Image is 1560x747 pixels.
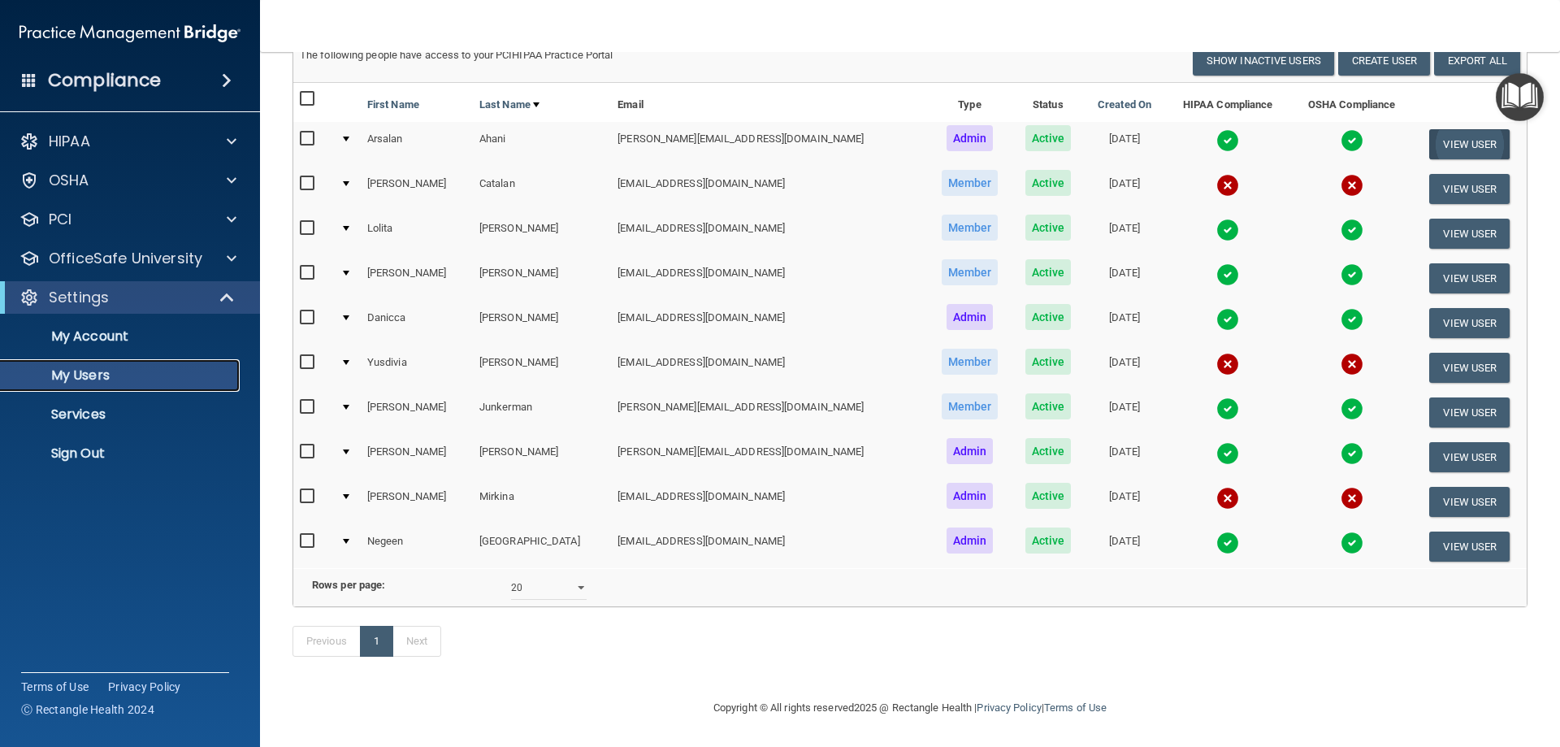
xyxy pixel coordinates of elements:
[942,393,999,419] span: Member
[611,211,927,256] td: [EMAIL_ADDRESS][DOMAIN_NAME]
[1429,532,1510,562] button: View User
[1429,174,1510,204] button: View User
[1098,95,1151,115] a: Created On
[21,701,154,718] span: Ⓒ Rectangle Health 2024
[19,210,236,229] a: PCI
[1084,122,1165,167] td: [DATE]
[1341,487,1363,510] img: cross.ca9f0e7f.svg
[49,132,90,151] p: HIPAA
[947,125,994,151] span: Admin
[49,171,89,190] p: OSHA
[947,304,994,330] span: Admin
[1084,435,1165,480] td: [DATE]
[473,435,611,480] td: [PERSON_NAME]
[292,626,361,657] a: Previous
[361,435,473,480] td: [PERSON_NAME]
[1084,524,1165,568] td: [DATE]
[611,480,927,524] td: [EMAIL_ADDRESS][DOMAIN_NAME]
[1216,487,1239,510] img: cross.ca9f0e7f.svg
[1341,263,1363,286] img: tick.e7d51cea.svg
[1025,304,1072,330] span: Active
[1025,259,1072,285] span: Active
[479,95,539,115] a: Last Name
[312,579,385,591] b: Rows per page:
[361,211,473,256] td: Lolita
[1216,353,1239,376] img: cross.ca9f0e7f.svg
[611,83,927,122] th: Email
[361,122,473,167] td: Arsalan
[1216,532,1239,554] img: tick.e7d51cea.svg
[611,122,927,167] td: [PERSON_NAME][EMAIL_ADDRESS][DOMAIN_NAME]
[1429,129,1510,159] button: View User
[19,171,236,190] a: OSHA
[361,301,473,345] td: Danicca
[942,259,999,285] span: Member
[473,122,611,167] td: Ahani
[1341,219,1363,241] img: tick.e7d51cea.svg
[19,17,240,50] img: PMB logo
[1429,487,1510,517] button: View User
[361,256,473,301] td: [PERSON_NAME]
[611,390,927,435] td: [PERSON_NAME][EMAIL_ADDRESS][DOMAIN_NAME]
[1290,83,1413,122] th: OSHA Compliance
[473,390,611,435] td: Junkerman
[361,390,473,435] td: [PERSON_NAME]
[1216,129,1239,152] img: tick.e7d51cea.svg
[1044,701,1107,714] a: Terms of Use
[1216,219,1239,241] img: tick.e7d51cea.svg
[1084,256,1165,301] td: [DATE]
[1434,46,1520,76] a: Export All
[947,483,994,509] span: Admin
[1025,483,1072,509] span: Active
[1279,632,1540,697] iframe: Drift Widget Chat Controller
[1084,167,1165,211] td: [DATE]
[1429,308,1510,338] button: View User
[1341,353,1363,376] img: cross.ca9f0e7f.svg
[11,328,232,345] p: My Account
[1216,397,1239,420] img: tick.e7d51cea.svg
[1025,393,1072,419] span: Active
[473,301,611,345] td: [PERSON_NAME]
[473,211,611,256] td: [PERSON_NAME]
[613,682,1207,734] div: Copyright © All rights reserved 2025 @ Rectangle Health | |
[611,256,927,301] td: [EMAIL_ADDRESS][DOMAIN_NAME]
[361,524,473,568] td: Negeen
[1084,390,1165,435] td: [DATE]
[11,367,232,384] p: My Users
[300,49,613,61] span: The following people have access to your PCIHIPAA Practice Portal
[1429,263,1510,293] button: View User
[473,524,611,568] td: [GEOGRAPHIC_DATA]
[19,249,236,268] a: OfficeSafe University
[108,679,181,695] a: Privacy Policy
[1084,480,1165,524] td: [DATE]
[1429,442,1510,472] button: View User
[942,349,999,375] span: Member
[11,445,232,462] p: Sign Out
[611,301,927,345] td: [EMAIL_ADDRESS][DOMAIN_NAME]
[367,95,419,115] a: First Name
[1429,397,1510,428] button: View User
[942,170,999,196] span: Member
[1193,46,1334,76] button: Show Inactive Users
[473,345,611,390] td: [PERSON_NAME]
[1341,308,1363,331] img: tick.e7d51cea.svg
[1025,170,1072,196] span: Active
[473,480,611,524] td: Mirkina
[1341,532,1363,554] img: tick.e7d51cea.svg
[19,288,236,307] a: Settings
[1025,125,1072,151] span: Active
[1025,349,1072,375] span: Active
[392,626,441,657] a: Next
[942,215,999,241] span: Member
[1338,46,1430,76] button: Create User
[1341,442,1363,465] img: tick.e7d51cea.svg
[1012,83,1085,122] th: Status
[1084,211,1165,256] td: [DATE]
[611,167,927,211] td: [EMAIL_ADDRESS][DOMAIN_NAME]
[361,167,473,211] td: [PERSON_NAME]
[1025,438,1072,464] span: Active
[1025,215,1072,241] span: Active
[611,524,927,568] td: [EMAIL_ADDRESS][DOMAIN_NAME]
[361,480,473,524] td: [PERSON_NAME]
[19,132,236,151] a: HIPAA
